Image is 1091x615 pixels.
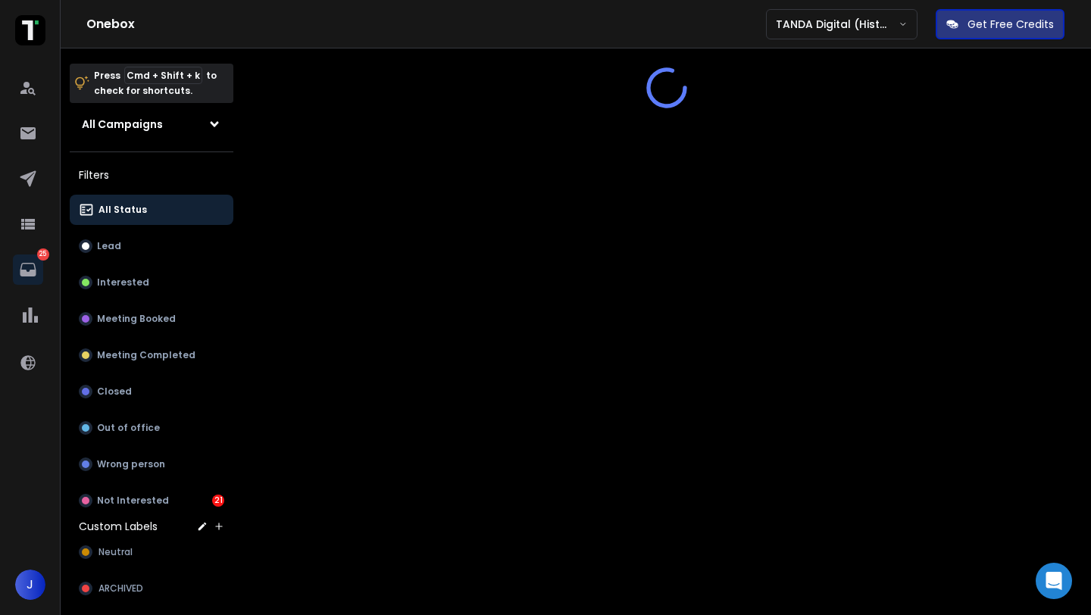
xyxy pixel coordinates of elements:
p: TANDA Digital (Historic Productions) [776,17,899,32]
button: ARCHIVED [70,573,233,604]
h1: All Campaigns [82,117,163,132]
span: Neutral [98,546,133,558]
button: J [15,570,45,600]
p: 25 [37,248,49,261]
div: 21 [212,495,224,507]
button: Meeting Booked [70,304,233,334]
p: Not Interested [97,495,169,507]
p: Get Free Credits [968,17,1054,32]
button: Closed [70,376,233,407]
button: Lead [70,231,233,261]
button: Wrong person [70,449,233,479]
button: All Status [70,195,233,225]
button: Interested [70,267,233,298]
h3: Custom Labels [79,519,158,534]
p: Closed [97,386,132,398]
img: logo [15,15,45,45]
p: Press to check for shortcuts. [94,68,217,98]
button: Neutral [70,537,233,567]
a: 25 [13,254,43,285]
p: Lead [97,240,121,252]
button: Not Interested21 [70,485,233,516]
div: Open Intercom Messenger [1036,563,1072,599]
button: Meeting Completed [70,340,233,370]
span: ARCHIVED [98,582,143,595]
button: Get Free Credits [936,9,1064,39]
h1: Onebox [86,15,766,33]
button: All Campaigns [70,109,233,139]
span: Cmd + Shift + k [124,67,202,84]
button: Out of office [70,413,233,443]
p: Wrong person [97,458,165,470]
p: All Status [98,204,147,216]
h3: Filters [70,164,233,186]
p: Meeting Booked [97,313,176,325]
p: Out of office [97,422,160,434]
p: Interested [97,276,149,289]
p: Meeting Completed [97,349,195,361]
